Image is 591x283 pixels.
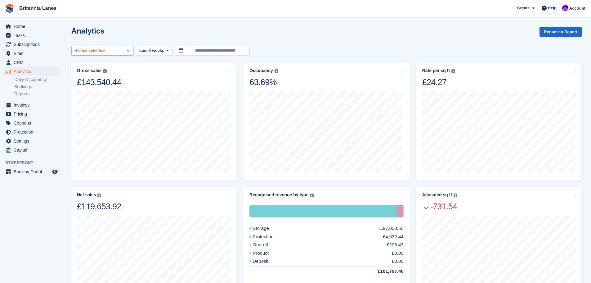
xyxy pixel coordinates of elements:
span: Subscriptions [14,40,51,49]
a: Daily Occupancy [14,77,59,83]
img: icon-info-grey-7440780725fd019a000dd9b08b2336e03edf1995a4989e88bcd33f0948082b44.svg [275,69,278,73]
span: Create [517,5,530,11]
a: menu [3,31,59,40]
span: Settings [14,137,51,145]
a: menu [3,67,59,76]
a: menu [3,137,59,145]
a: menu [3,128,59,136]
div: One-off [403,205,404,217]
span: Account [569,5,585,11]
img: Mark Lane [562,5,568,11]
div: £119,653.92 [77,201,121,212]
span: Last 4 weeks [139,48,164,54]
a: menu [3,58,59,67]
button: Request a Report [540,27,582,37]
span: Home [14,22,51,31]
div: Gross sales [77,68,101,73]
div: Protection [396,205,403,217]
span: Sites [14,49,51,58]
div: Protection [249,233,289,240]
div: £4,532.44 [383,233,404,240]
a: Bookings [14,84,59,90]
img: icon-info-grey-7440780725fd019a000dd9b08b2336e03edf1995a4989e88bcd33f0948082b44.svg [451,69,455,73]
a: menu [3,49,59,58]
img: icon-info-grey-7440780725fd019a000dd9b08b2336e03edf1995a4989e88bcd33f0948082b44.svg [454,194,457,197]
a: menu [3,146,59,154]
div: Storage [249,205,396,217]
div: £143,540.44 [77,77,121,88]
img: icon-info-grey-7440780725fd019a000dd9b08b2336e03edf1995a4989e88bcd33f0948082b44.svg [310,194,314,197]
img: icon-info-grey-7440780725fd019a000dd9b08b2336e03edf1995a4989e88bcd33f0948082b44.svg [97,194,101,197]
a: menu [3,101,59,109]
a: menu [3,119,59,127]
span: Pricing [14,110,51,118]
div: Recognised revenue by type [249,192,308,198]
div: Occupancy [249,68,273,73]
span: Help [548,5,557,11]
div: One-off [249,241,283,249]
a: menu [3,110,59,118]
button: Last 4 weeks [136,46,172,56]
div: £0.00 [392,258,404,265]
img: stora-icon-8386f47178a22dfd0bd8f6a31ec36ba5ce8667c1dd55bd0f319d3a0aa187defe.svg [5,4,14,13]
a: Britannia Lanes [17,3,59,13]
div: Storage [249,225,284,232]
img: icon-info-grey-7440780725fd019a000dd9b08b2336e03edf1995a4989e88bcd33f0948082b44.svg [103,69,107,73]
div: £101,797.46 [363,268,403,275]
div: £0.00 [392,250,404,257]
a: Reports [14,91,59,97]
span: Coupons [14,119,51,127]
div: Product [249,250,284,257]
div: Allocated sq ft [422,192,452,198]
a: menu [3,40,59,49]
span: Storefront [6,160,62,166]
span: Protection [14,128,51,136]
span: Tasks [14,31,51,40]
div: 63.69% [249,77,278,88]
span: Booking Portal [14,167,51,176]
span: Analytics [14,67,51,76]
div: Deposit [249,258,283,265]
div: £24.27 [422,77,455,88]
div: Net sales [77,192,96,198]
div: Rate per sq ft [422,68,450,73]
div: £97,058.55 [380,225,404,232]
h2: Analytics [71,27,105,35]
a: Preview store [51,168,59,176]
a: menu [3,167,59,176]
div: £206.47 [387,241,403,249]
div: 4 sites selected [74,48,107,54]
span: -731.54 [422,201,457,212]
span: Capital [14,146,51,154]
span: CRM [14,58,51,67]
span: Invoices [14,101,51,109]
a: menu [3,22,59,31]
